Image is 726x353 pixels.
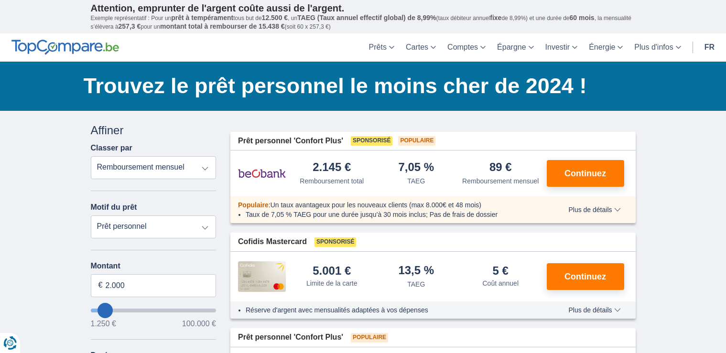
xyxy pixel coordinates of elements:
[246,210,541,219] li: Taux de 7,05 % TAEG pour une durée jusqu’à 30 mois inclus; Pas de frais de dossier
[564,169,606,178] span: Continuez
[568,307,620,313] span: Plus de détails
[98,280,103,291] span: €
[561,306,628,314] button: Plus de détails
[238,236,307,247] span: Cofidis Mastercard
[398,161,434,174] div: 7,05 %
[11,40,119,55] img: TopCompare
[547,160,624,187] button: Continuez
[238,261,286,292] img: pret personnel Cofidis CC
[561,206,628,214] button: Plus de détails
[119,22,141,30] span: 257,3 €
[699,33,720,62] a: fr
[400,33,442,62] a: Cartes
[489,161,512,174] div: 89 €
[300,176,364,186] div: Remboursement total
[568,206,620,213] span: Plus de détails
[407,176,425,186] div: TAEG
[91,320,116,328] span: 1.250 €
[246,305,541,315] li: Réserve d'argent avec mensualités adaptées à vos dépenses
[493,265,509,277] div: 5 €
[540,33,584,62] a: Investir
[564,272,606,281] span: Continuez
[91,203,137,212] label: Motif du prêt
[313,265,351,277] div: 5.001 €
[91,262,217,270] label: Montant
[398,265,434,278] div: 13,5 %
[91,309,217,312] input: wantToBorrow
[171,14,233,21] span: prêt à tempérament
[84,71,636,101] h1: Trouvez le prêt personnel le moins cher de 2024 !
[91,14,636,31] p: Exemple représentatif : Pour un tous but de , un (taux débiteur annuel de 8,99%) et une durée de ...
[297,14,436,21] span: TAEG (Taux annuel effectif global) de 8,99%
[230,200,548,210] div: :
[91,2,636,14] p: Attention, emprunter de l'argent coûte aussi de l'argent.
[482,278,519,288] div: Coût annuel
[313,161,351,174] div: 2.145 €
[570,14,595,21] span: 60 mois
[491,33,540,62] a: Épargne
[238,201,269,209] span: Populaire
[351,136,392,146] span: Sponsorisé
[462,176,539,186] div: Remboursement mensuel
[351,333,388,342] span: Populaire
[182,320,216,328] span: 100.000 €
[91,144,132,152] label: Classer par
[628,33,686,62] a: Plus d'infos
[490,14,501,21] span: fixe
[238,161,286,185] img: pret personnel Beobank
[583,33,628,62] a: Énergie
[398,136,435,146] span: Populaire
[160,22,285,30] span: montant total à rembourser de 15.438 €
[314,237,356,247] span: Sponsorisé
[238,332,343,343] span: Prêt personnel 'Confort Plus'
[407,279,425,289] div: TAEG
[271,201,481,209] span: Un taux avantageux pour les nouveaux clients (max 8.000€ et 48 mois)
[306,278,358,288] div: Limite de la carte
[262,14,288,21] span: 12.500 €
[238,136,343,147] span: Prêt personnel 'Confort Plus'
[363,33,400,62] a: Prêts
[442,33,491,62] a: Comptes
[91,122,217,139] div: Affiner
[547,263,624,290] button: Continuez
